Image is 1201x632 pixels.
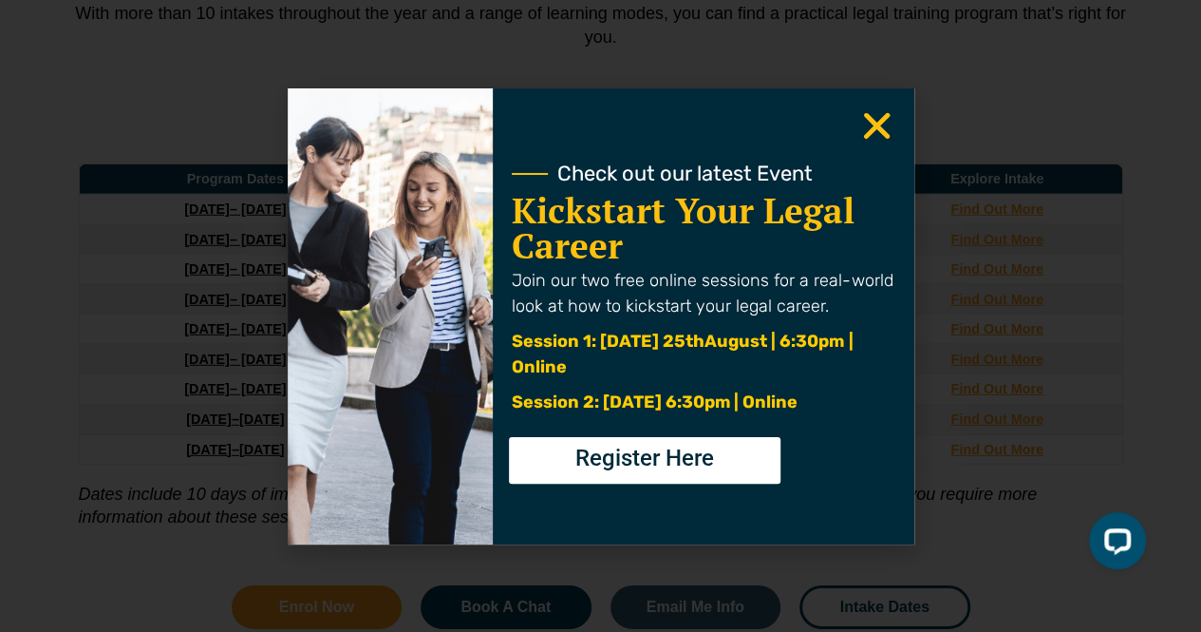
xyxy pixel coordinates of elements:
[575,447,714,469] span: Register Here
[512,270,892,316] span: Join our two free online sessions for a real-world look at how to kickstart your legal career.
[512,392,798,412] span: Session 2: [DATE] 6:30pm | Online
[512,331,685,352] span: Session 1: [DATE] 25
[512,331,853,377] span: August | 6:30pm | Online
[509,437,780,484] a: Register Here
[858,107,895,144] a: Close
[1074,505,1154,584] iframe: LiveChat chat widget
[557,163,813,184] span: Check out our latest Event
[685,331,704,352] span: th
[512,187,854,269] a: Kickstart Your Legal Career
